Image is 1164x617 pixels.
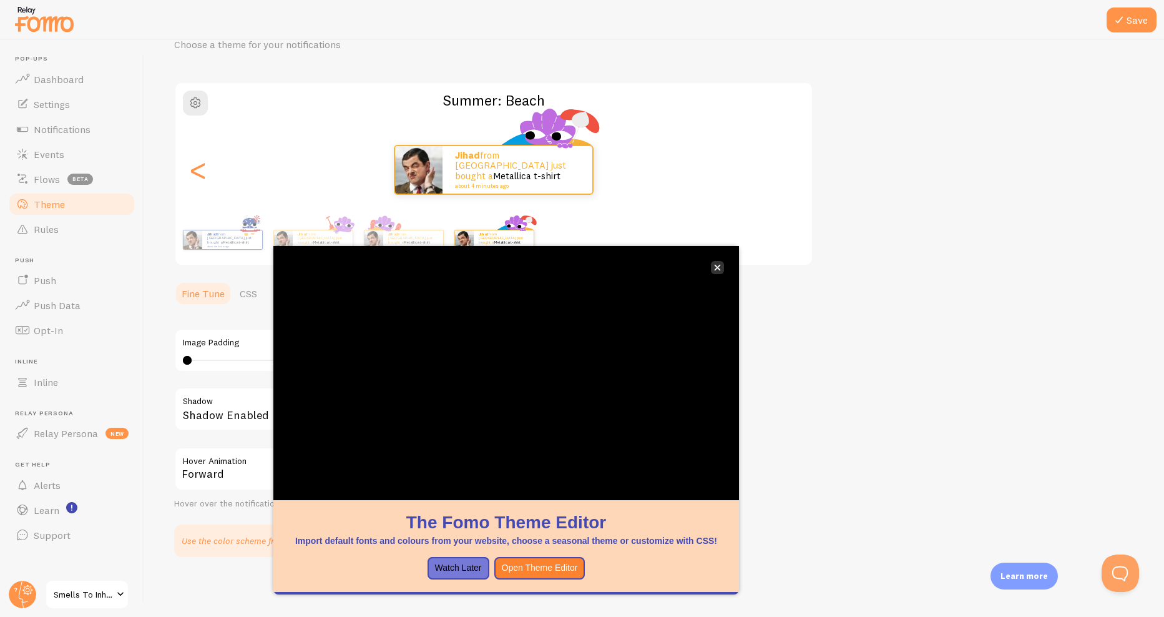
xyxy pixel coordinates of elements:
span: Push [15,257,136,265]
button: Watch Later [428,557,489,580]
strong: Jihad [207,232,217,237]
p: from [GEOGRAPHIC_DATA] just bought a [298,232,348,247]
p: from [GEOGRAPHIC_DATA] just bought a [207,232,257,247]
a: Notifications [7,117,136,142]
button: close, [711,261,724,274]
span: Theme [34,198,65,210]
div: Previous slide [190,125,205,215]
div: Hover over the notification for preview [174,498,549,510]
span: Inline [15,358,136,366]
a: Alerts [7,473,136,498]
a: Metallica t-shirt [313,240,340,245]
svg: <p>Watch New Feature Tutorials!</p> [66,502,77,513]
span: Learn [34,504,59,516]
p: from [GEOGRAPHIC_DATA] just bought a [455,151,580,189]
p: from [GEOGRAPHIC_DATA] just bought a [479,232,529,247]
img: Fomo [454,230,473,249]
small: about 4 minutes ago [298,245,346,247]
span: Push Data [34,299,81,312]
label: Image Padding [183,337,540,348]
h2: Summer: Beach [175,91,812,110]
a: Learn [7,498,136,523]
a: Push [7,268,136,293]
iframe: Help Scout Beacon - Open [1102,555,1139,592]
a: Relay Persona new [7,421,136,446]
a: Settings [7,92,136,117]
a: Metallica t-shirt [493,170,560,182]
span: Relay Persona [34,427,98,440]
small: about 4 minutes ago [388,245,437,247]
span: Pop-ups [15,55,136,63]
div: The Fomo Theme EditorImport default fonts and colours from your website, choose a seasonal theme ... [273,246,739,595]
span: Support [34,529,71,541]
strong: Jihad [298,232,308,237]
a: Events [7,142,136,167]
p: Learn more [1000,570,1048,582]
span: Flows [34,173,60,185]
span: Notifications [34,123,90,136]
div: Forward [174,447,549,491]
a: Metallica t-shirt [222,240,249,245]
h1: The Fomo Theme Editor [288,510,724,535]
a: Metallica t-shirt [403,240,430,245]
strong: Jihad [455,149,480,161]
a: CSS [232,281,265,306]
span: Get Help [15,461,136,469]
img: Fomo [183,230,202,249]
p: Import default fonts and colours from your website, choose a seasonal theme or customize with CSS! [288,535,724,547]
button: Open Theme Editor [494,557,585,580]
strong: Jihad [479,232,489,237]
img: Fomo [273,230,292,249]
span: Events [34,148,64,160]
p: Use the color scheme from your website [182,535,339,547]
span: Dashboard [34,73,84,86]
a: Rules [7,217,136,242]
img: fomo-relay-logo-orange.svg [13,3,76,35]
span: new [105,428,129,439]
img: Fomo [364,230,383,249]
a: Support [7,523,136,548]
span: Rules [34,223,59,235]
a: Opt-In [7,318,136,343]
img: Fomo [395,146,443,194]
a: Fine Tune [174,281,232,306]
span: beta [67,174,93,185]
small: about 4 minutes ago [479,245,527,247]
p: from [GEOGRAPHIC_DATA] just bought a [388,232,438,247]
span: Settings [34,98,70,111]
div: Learn more [990,563,1058,590]
span: Alerts [34,479,61,491]
a: Theme [7,192,136,217]
a: Push Data [7,293,136,318]
small: about 4 minutes ago [207,245,256,247]
a: Smells To Inhale [45,580,129,610]
a: Inline [7,370,136,395]
span: Relay Persona [15,410,136,418]
span: Opt-In [34,324,63,337]
div: Shadow Enabled [174,387,549,433]
span: Push [34,274,56,287]
a: Flows beta [7,167,136,192]
strong: Jihad [388,232,398,237]
span: Inline [34,376,58,388]
small: about 4 minutes ago [455,183,576,189]
span: Smells To Inhale [54,587,113,602]
a: Dashboard [7,67,136,92]
p: Choose a theme for your notifications [174,37,474,52]
a: Metallica t-shirt [494,240,521,245]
